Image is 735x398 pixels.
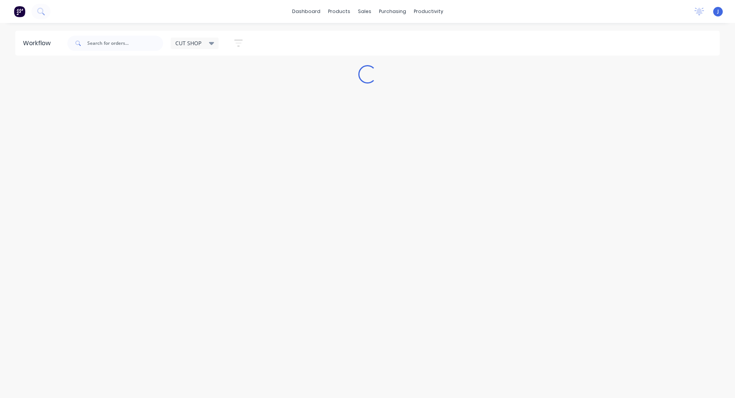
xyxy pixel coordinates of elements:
img: Factory [14,6,25,17]
span: J [717,8,719,15]
span: CUT SHOP [175,39,201,47]
div: purchasing [375,6,410,17]
div: sales [354,6,375,17]
div: Workflow [23,39,54,48]
input: Search for orders... [87,36,163,51]
div: products [324,6,354,17]
a: dashboard [288,6,324,17]
div: productivity [410,6,447,17]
